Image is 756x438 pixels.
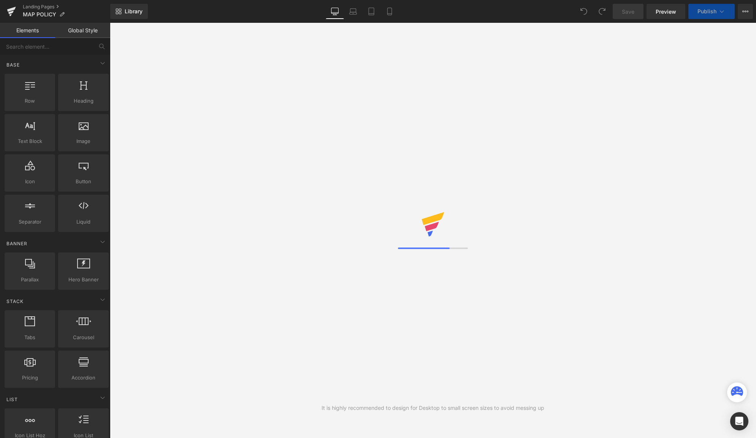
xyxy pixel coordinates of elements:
span: Hero Banner [60,276,106,284]
span: Row [7,97,53,105]
button: Publish [688,4,735,19]
span: Stack [6,298,24,305]
a: Landing Pages [23,4,110,10]
span: Image [60,137,106,145]
span: Separator [7,218,53,226]
span: Carousel [60,333,106,341]
span: Liquid [60,218,106,226]
a: Global Style [55,23,110,38]
span: Preview [656,8,676,16]
a: New Library [110,4,148,19]
a: Mobile [380,4,399,19]
span: Save [622,8,634,16]
a: Tablet [362,4,380,19]
span: Pricing [7,374,53,382]
span: Icon [7,178,53,186]
span: Parallax [7,276,53,284]
a: Preview [647,4,685,19]
span: Button [60,178,106,186]
span: MAP POLICY [23,11,56,17]
button: Redo [594,4,610,19]
button: Undo [576,4,591,19]
span: Accordion [60,374,106,382]
span: Library [125,8,143,15]
span: Text Block [7,137,53,145]
span: Heading [60,97,106,105]
span: Publish [697,8,716,14]
a: Laptop [344,4,362,19]
button: More [738,4,753,19]
div: It is highly recommended to design for Desktop to small screen sizes to avoid messing up [322,404,544,412]
span: Tabs [7,333,53,341]
span: List [6,396,19,403]
div: Open Intercom Messenger [730,412,748,430]
a: Desktop [326,4,344,19]
span: Banner [6,240,28,247]
span: Base [6,61,21,68]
